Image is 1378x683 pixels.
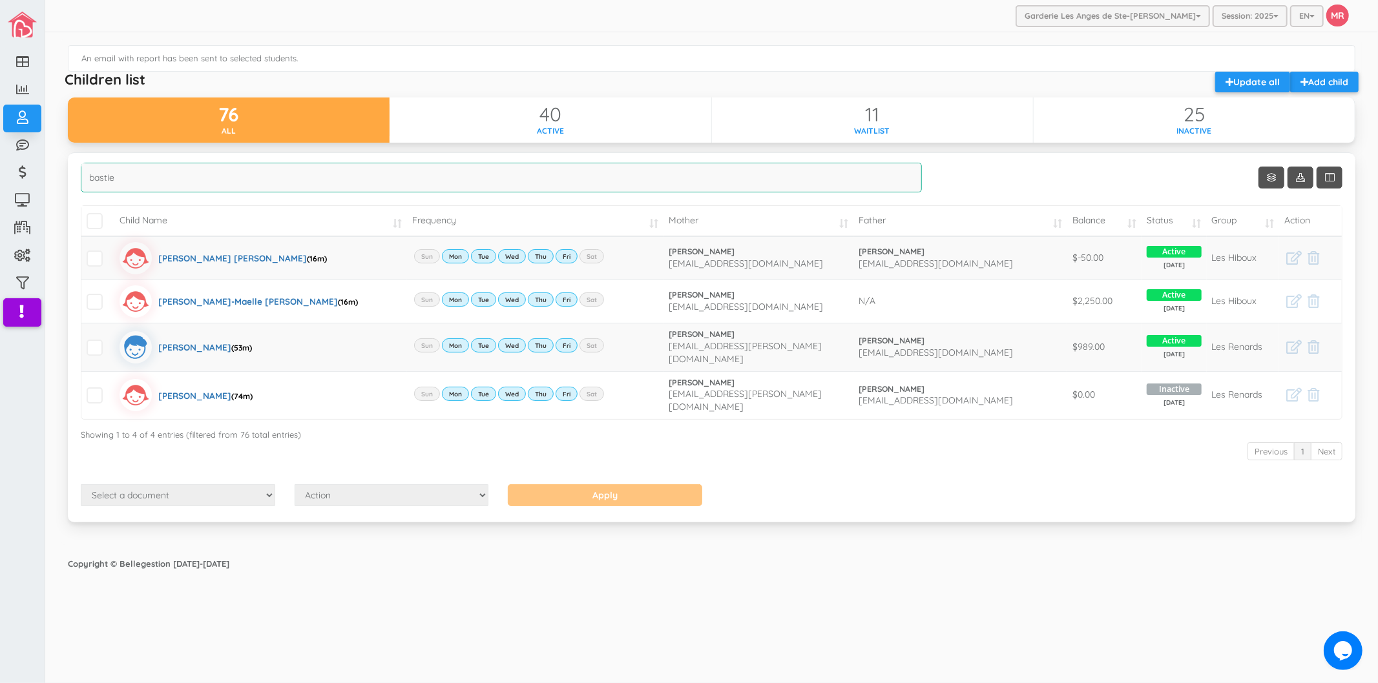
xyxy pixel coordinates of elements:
[68,45,1355,72] div: An email with report has been sent to selected students.
[579,249,604,263] label: Sat
[120,285,358,318] a: [PERSON_NAME]-Maelle [PERSON_NAME](16m)
[414,387,440,401] label: Sun
[669,289,849,301] a: [PERSON_NAME]
[528,249,554,263] label: Thu
[120,331,152,363] img: boyicon.svg
[120,379,152,411] img: girlicon.svg
[556,249,578,263] label: Fri
[669,246,849,258] a: [PERSON_NAME]
[231,343,252,352] span: (53m)
[1248,442,1295,461] a: Previous
[414,249,440,263] label: Sun
[65,72,145,87] h5: Children list
[120,285,152,318] img: girlicon.svg
[120,331,252,363] a: [PERSON_NAME](53m)
[158,331,252,363] div: [PERSON_NAME]
[414,338,440,352] label: Sun
[68,125,390,136] div: All
[231,391,253,401] span: (74m)
[859,258,1013,269] span: [EMAIL_ADDRESS][DOMAIN_NAME]
[81,163,922,192] input: Search...
[471,249,496,263] label: Tue
[1311,442,1342,461] a: Next
[1067,371,1142,420] td: $0.00
[498,249,526,263] label: Wed
[712,104,1033,125] div: 11
[1067,280,1142,323] td: $2,250.00
[664,206,854,236] td: Mother: activate to sort column ascending
[1147,335,1202,347] span: Active
[1147,304,1202,313] span: [DATE]
[1207,323,1280,371] td: Les Renards
[669,388,822,413] span: [EMAIL_ADDRESS][PERSON_NAME][DOMAIN_NAME]
[442,292,469,307] label: Mon
[120,242,327,274] a: [PERSON_NAME] [PERSON_NAME](16m)
[120,242,152,274] img: girlicon.svg
[859,383,1062,395] a: [PERSON_NAME]
[68,558,229,569] strong: Copyright © Bellegestion [DATE]-[DATE]
[1147,383,1202,396] span: Inactive
[1207,371,1280,420] td: Les Renards
[1142,206,1207,236] td: Status: activate to sort column ascending
[1147,261,1202,270] span: [DATE]
[390,104,711,125] div: 40
[114,206,407,236] td: Child Name: activate to sort column ascending
[442,387,469,401] label: Mon
[556,387,578,401] label: Fri
[407,206,663,236] td: Frequency: activate to sort column ascending
[1147,289,1202,301] span: Active
[338,297,358,307] span: (16m)
[1067,323,1142,371] td: $989.00
[1294,442,1311,461] a: 1
[1290,72,1359,92] a: Add child
[853,206,1067,236] td: Father: activate to sort column ascending
[508,484,702,506] input: Apply
[1207,206,1280,236] td: Group: activate to sort column ascending
[1147,246,1202,258] span: Active
[1324,631,1365,670] iframe: chat widget
[442,249,469,263] label: Mon
[498,387,526,401] label: Wed
[528,292,554,307] label: Thu
[579,292,604,307] label: Sat
[414,292,440,307] label: Sun
[1147,398,1202,407] span: [DATE]
[1067,206,1142,236] td: Balance: activate to sort column ascending
[579,338,604,352] label: Sat
[471,338,496,352] label: Tue
[528,338,554,352] label: Thu
[158,285,358,318] div: [PERSON_NAME]-Maelle [PERSON_NAME]
[120,379,253,411] a: [PERSON_NAME](74m)
[669,258,824,269] span: [EMAIL_ADDRESS][DOMAIN_NAME]
[68,104,390,125] div: 76
[1147,350,1202,359] span: [DATE]
[669,301,824,312] span: [EMAIL_ADDRESS][DOMAIN_NAME]
[712,125,1033,136] div: Waitlist
[81,423,1342,441] div: Showing 1 to 4 of 4 entries (filtered from 76 total entries)
[390,125,711,136] div: Active
[8,12,37,37] img: image
[471,387,496,401] label: Tue
[498,292,526,307] label: Wed
[307,254,327,263] span: (16m)
[669,329,849,340] a: [PERSON_NAME]
[853,280,1067,323] td: N/A
[859,246,1062,258] a: [PERSON_NAME]
[442,338,469,352] label: Mon
[1279,206,1342,236] td: Action
[528,387,554,401] label: Thu
[669,377,849,389] a: [PERSON_NAME]
[471,292,496,307] label: Tue
[1207,236,1280,280] td: Les Hiboux
[158,242,327,274] div: [PERSON_NAME] [PERSON_NAME]
[1034,104,1355,125] div: 25
[158,379,253,411] div: [PERSON_NAME]
[579,387,604,401] label: Sat
[669,340,822,365] span: [EMAIL_ADDRESS][PERSON_NAME][DOMAIN_NAME]
[859,347,1013,358] span: [EMAIL_ADDRESS][DOMAIN_NAME]
[556,292,578,307] label: Fri
[1034,125,1355,136] div: Inactive
[1207,280,1280,323] td: Les Hiboux
[1215,72,1290,92] a: Update all
[859,394,1013,406] span: [EMAIL_ADDRESS][DOMAIN_NAME]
